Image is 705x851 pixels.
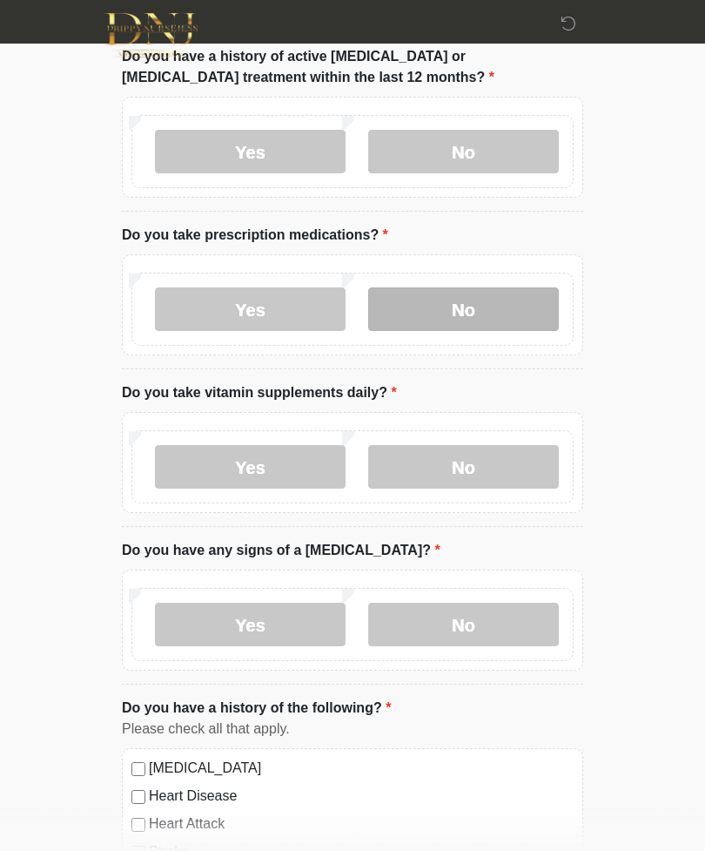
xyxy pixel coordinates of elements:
[155,603,346,646] label: Yes
[131,762,145,776] input: [MEDICAL_DATA]
[122,698,391,719] label: Do you have a history of the following?
[368,130,559,173] label: No
[149,814,574,834] label: Heart Attack
[122,225,388,246] label: Do you take prescription medications?
[122,382,397,403] label: Do you take vitamin supplements daily?
[131,818,145,832] input: Heart Attack
[155,130,346,173] label: Yes
[149,786,574,807] label: Heart Disease
[368,287,559,331] label: No
[155,445,346,489] label: Yes
[122,719,583,740] div: Please check all that apply.
[368,603,559,646] label: No
[149,758,574,779] label: [MEDICAL_DATA]
[122,540,440,561] label: Do you have any signs of a [MEDICAL_DATA]?
[155,287,346,331] label: Yes
[368,445,559,489] label: No
[104,13,198,57] img: DNJ Med Boutique Logo
[131,790,145,804] input: Heart Disease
